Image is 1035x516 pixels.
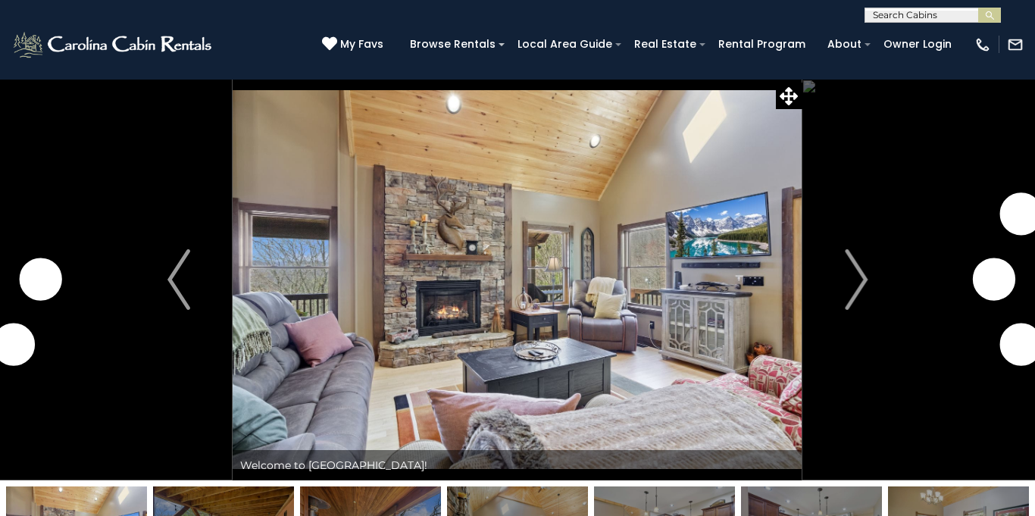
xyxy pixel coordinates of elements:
img: White-1-2.png [11,30,216,60]
a: Owner Login [876,33,959,56]
a: Real Estate [627,33,704,56]
a: Local Area Guide [510,33,620,56]
img: phone-regular-white.png [974,36,991,53]
div: Welcome to [GEOGRAPHIC_DATA]! [233,450,802,480]
span: My Favs [340,36,383,52]
button: Next [802,79,910,480]
a: About [820,33,869,56]
a: Browse Rentals [402,33,503,56]
img: arrow [845,249,868,310]
a: Rental Program [711,33,813,56]
a: My Favs [322,36,387,53]
button: Previous [125,79,233,480]
img: arrow [167,249,190,310]
img: mail-regular-white.png [1007,36,1024,53]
